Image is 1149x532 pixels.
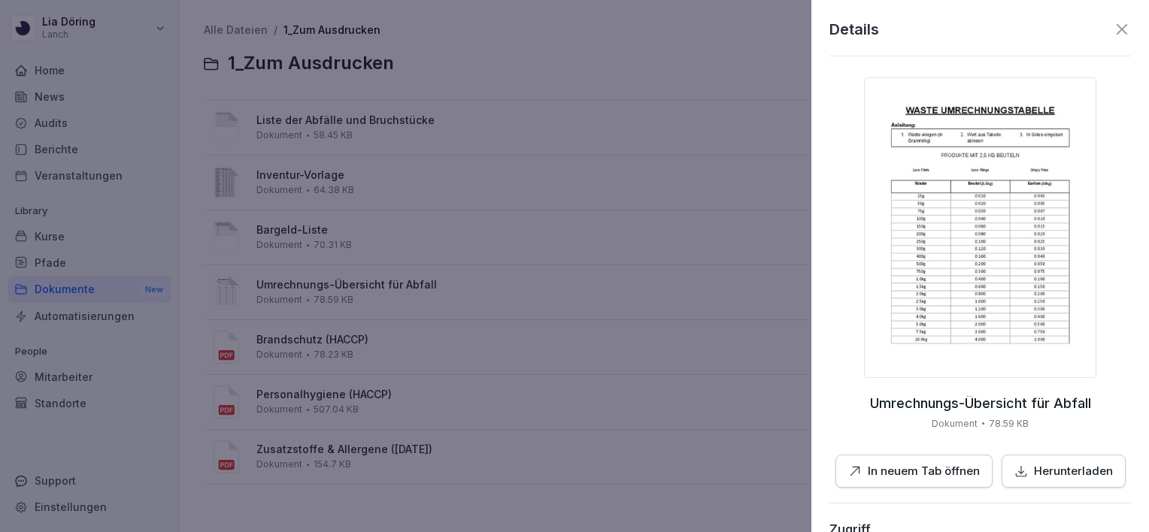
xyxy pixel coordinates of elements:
button: In neuem Tab öffnen [835,455,993,488]
p: 78.59 KB [989,417,1029,431]
p: In neuem Tab öffnen [868,463,980,480]
p: Umrechnungs-Übersicht für Abfall [870,396,1091,411]
p: Dokument [932,417,978,431]
p: Herunterladen [1034,463,1113,480]
button: Herunterladen [1002,455,1126,488]
p: Details [829,18,879,41]
img: thumbnail [864,77,1096,378]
